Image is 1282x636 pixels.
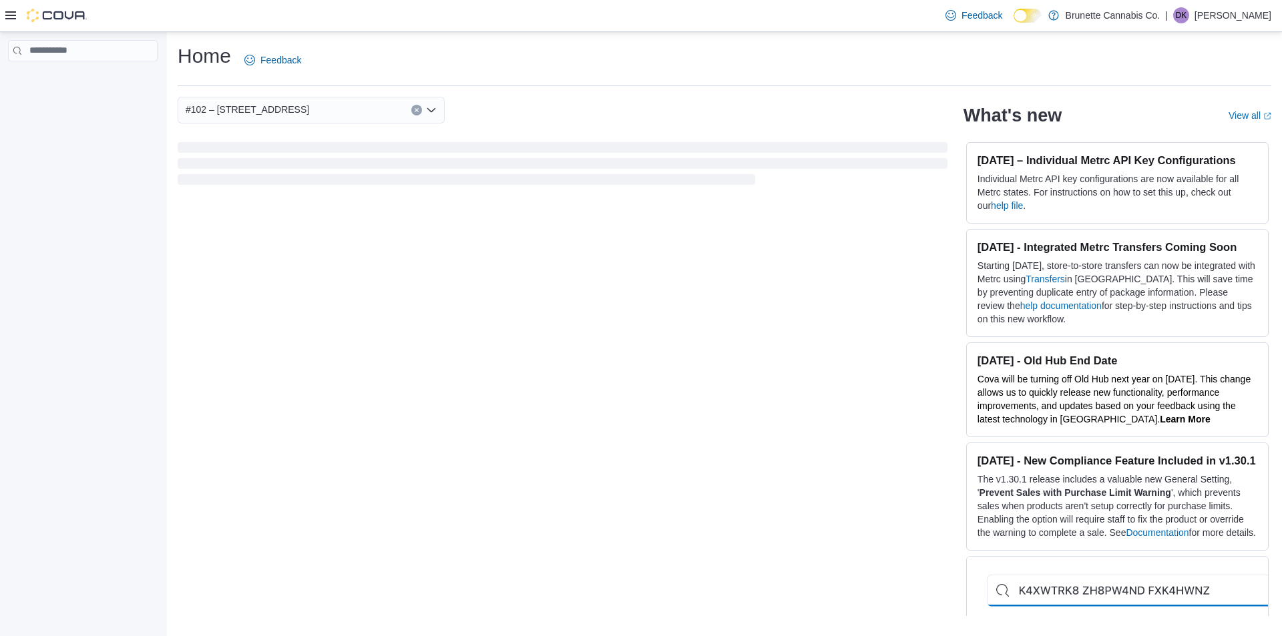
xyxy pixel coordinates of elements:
p: Individual Metrc API key configurations are now available for all Metrc states. For instructions ... [978,172,1257,212]
a: Learn More [1160,414,1210,424]
p: | [1165,7,1168,23]
a: Feedback [940,2,1008,29]
img: Cova [27,9,87,22]
span: #102 – [STREET_ADDRESS] [186,101,309,117]
input: Dark Mode [1014,9,1042,23]
a: Documentation [1126,527,1189,538]
p: Brunette Cannabis Co. [1066,7,1160,23]
svg: External link [1263,112,1271,120]
h3: [DATE] – Individual Metrc API Key Configurations [978,153,1257,167]
a: help file [991,200,1023,211]
span: Feedback [260,53,301,67]
h2: What's new [964,105,1062,126]
p: The v1.30.1 release includes a valuable new General Setting, ' ', which prevents sales when produ... [978,472,1257,539]
button: Open list of options [426,105,437,115]
span: DK [1176,7,1187,23]
a: View allExternal link [1229,110,1271,121]
span: Cova will be turning off Old Hub next year on [DATE]. This change allows us to quickly release ne... [978,374,1251,424]
p: [PERSON_NAME] [1195,7,1271,23]
p: Starting [DATE], store-to-store transfers can now be integrated with Metrc using in [GEOGRAPHIC_D... [978,259,1257,326]
span: Loading [178,145,947,188]
h3: [DATE] - New Compliance Feature Included in v1.30.1 [978,454,1257,467]
div: Dylan Kraemer [1173,7,1189,23]
h3: [DATE] - Old Hub End Date [978,354,1257,367]
nav: Complex example [8,64,158,96]
strong: Prevent Sales with Purchase Limit Warning [980,487,1171,498]
a: help documentation [1020,300,1102,311]
button: Clear input [411,105,422,115]
a: Transfers [1026,274,1065,284]
span: Feedback [961,9,1002,22]
h1: Home [178,43,231,69]
h3: [DATE] - Integrated Metrc Transfers Coming Soon [978,240,1257,254]
a: Feedback [239,47,306,73]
